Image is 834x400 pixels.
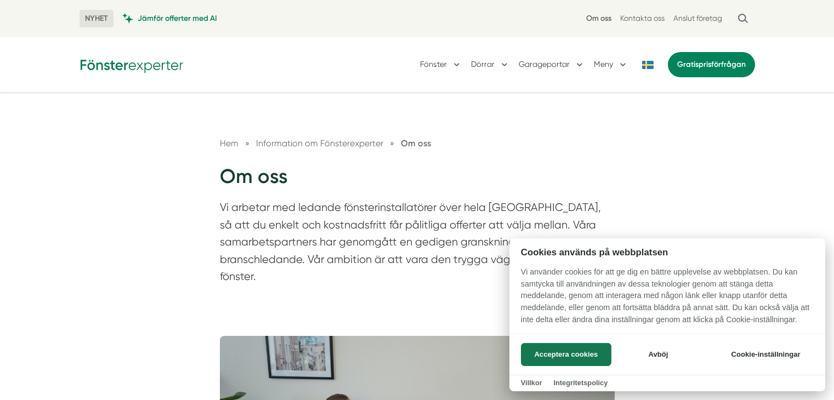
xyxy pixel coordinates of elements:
[509,266,825,333] p: Vi använder cookies för att ge dig en bättre upplevelse av webbplatsen. Du kan samtycka till anvä...
[509,247,825,258] h2: Cookies används på webbplatsen
[521,343,611,366] button: Acceptera cookies
[718,343,814,366] button: Cookie-inställningar
[521,379,542,387] a: Villkor
[615,343,702,366] button: Avböj
[553,379,608,387] a: Integritetspolicy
